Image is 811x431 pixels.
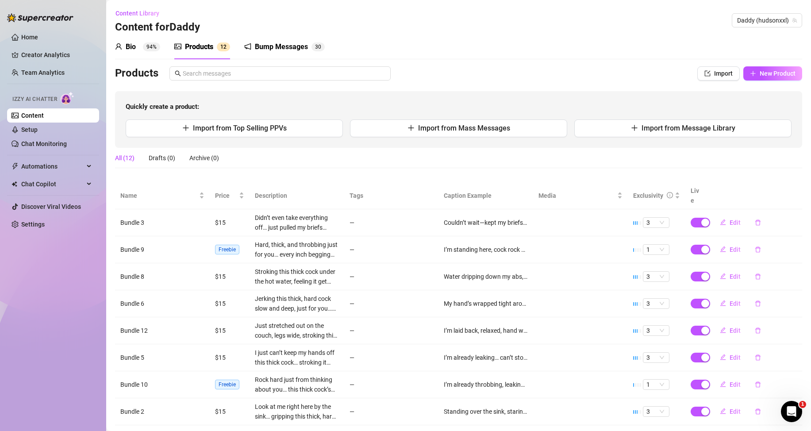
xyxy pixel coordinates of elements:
[748,323,768,338] button: delete
[646,299,666,308] span: 3
[149,153,175,163] div: Drafts (0)
[755,327,761,334] span: delete
[126,103,199,111] strong: Quickly create a product:
[633,191,663,200] div: Exclusivity
[115,371,210,398] td: Bundle 10
[713,323,748,338] button: Edit
[755,408,761,415] span: delete
[115,182,210,209] th: Name
[210,317,250,344] td: $15
[444,245,528,254] div: I’m standing here, cock rock hard, veins bulging, dripping with need. It’s all yours to stroke, l...
[748,350,768,365] button: delete
[755,354,761,361] span: delete
[720,273,726,279] span: edit
[210,344,250,371] td: $15
[126,42,136,52] div: Bio
[350,119,567,137] button: Import from Mass Messages
[255,294,339,313] div: Jerking this thick, hard cock slow and deep, just for you… watch it throb in my hand until I expl...
[120,191,197,200] span: Name
[344,371,439,398] td: —
[713,350,748,365] button: Edit
[344,209,439,236] td: —
[61,92,74,104] img: AI Chatter
[311,42,325,51] sup: 30
[115,6,166,20] button: Content Library
[115,43,122,50] span: user
[646,380,666,389] span: 1
[631,124,638,131] span: plus
[743,66,802,81] button: New Product
[407,124,415,131] span: plus
[182,124,189,131] span: plus
[344,290,439,317] td: —
[174,43,181,50] span: picture
[750,70,756,77] span: plus
[713,296,748,311] button: Edit
[255,402,339,421] div: Look at me right here by the sink… gripping this thick, hard cock, stroking until I cum hard—just...
[115,209,210,236] td: Bundle 3
[21,159,84,173] span: Automations
[143,42,160,51] sup: 94%
[344,182,439,209] th: Tags
[115,317,210,344] td: Bundle 12
[646,272,666,281] span: 3
[713,377,748,392] button: Edit
[21,69,65,76] a: Team Analytics
[646,218,666,227] span: 3
[444,326,528,335] div: I’m laid back, relaxed, hand working my cock nice and slow… moaning a little louder with every st...
[642,124,735,132] span: Import from Message Library
[21,221,45,228] a: Settings
[720,219,726,225] span: edit
[646,353,666,362] span: 3
[210,398,250,425] td: $15
[244,43,251,50] span: notification
[667,192,673,198] span: info-circle
[697,66,740,81] button: Import
[115,10,159,17] span: Content Library
[748,269,768,284] button: delete
[344,344,439,371] td: —
[781,401,802,422] iframe: Intercom live chat
[115,66,158,81] h3: Products
[730,273,741,280] span: Edit
[183,69,385,78] input: Search messages
[21,112,44,119] a: Content
[115,263,210,290] td: Bundle 8
[799,401,806,408] span: 1
[215,191,237,200] span: Price
[255,42,308,52] div: Bump Messages
[533,182,628,209] th: Media
[115,236,210,263] td: Bundle 9
[255,348,339,367] div: I just can’t keep my hands off this thick cock… stroking it slow, teasing every inch, knowing you...
[720,354,726,360] span: edit
[344,263,439,290] td: —
[12,181,17,187] img: Chat Copilot
[255,267,339,286] div: Stroking this thick cock under the hot water, feeling it get harder with every slow pump… but hel...
[730,408,741,415] span: Edit
[217,42,230,51] sup: 12
[21,177,84,191] span: Chat Copilot
[21,34,38,41] a: Home
[126,119,343,137] button: Import from Top Selling PPVs
[255,240,339,259] div: Hard, thick, and throbbing just for you… every inch begging for your hands, your mouth, your cont...
[720,381,726,387] span: edit
[444,272,528,281] div: Water dripping down my abs, cock rock hard in my hand… I stroked slow, feeling every pulse, every...
[115,153,135,163] div: All (12)
[704,70,711,77] span: import
[730,219,741,226] span: Edit
[210,182,250,209] th: Price
[215,380,239,389] span: Freebie
[713,269,748,284] button: Edit
[223,44,227,50] span: 2
[21,203,81,210] a: Discover Viral Videos
[7,13,73,22] img: logo-BBDzfeDw.svg
[175,70,181,77] span: search
[318,44,321,50] span: 0
[444,407,528,416] div: Standing over the sink, staring myself down in the mirror… stroking slow at first, then harder, t...
[444,353,528,362] div: I’m already leaking… can’t stop touching myself. Every slow stroke is for you—deep, wet, intense....
[418,124,510,132] span: Import from Mass Messages
[760,70,796,77] span: New Product
[115,290,210,317] td: Bundle 6
[344,236,439,263] td: —
[444,218,528,227] div: Couldn’t wait—kept my briefs on, just pushed them low enough to wrap my hand around this throbbin...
